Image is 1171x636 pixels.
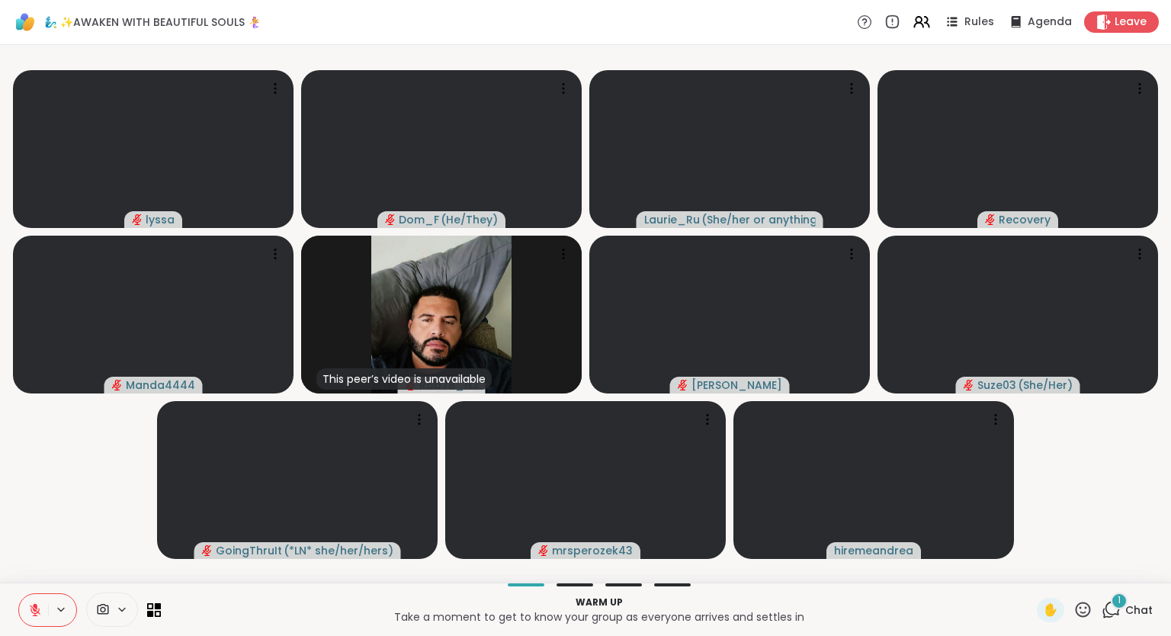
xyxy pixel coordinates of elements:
span: audio-muted [678,380,688,390]
img: Rob78_NJ [371,236,512,393]
span: hiremeandrea [834,543,913,558]
span: Recovery [999,212,1051,227]
span: 🧞‍♂️ ✨AWAKEN WITH BEAUTIFUL SOULS 🧜‍♀️ [44,14,261,30]
span: Dom_F [399,212,439,227]
span: audio-muted [985,214,996,225]
p: Take a moment to get to know your group as everyone arrives and settles in [170,609,1028,625]
span: Agenda [1028,14,1072,30]
span: 1 [1118,594,1121,607]
img: ShareWell Logomark [12,9,38,35]
span: Laurie_Ru [644,212,700,227]
span: audio-muted [538,545,549,556]
span: audio-muted [385,214,396,225]
span: audio-muted [132,214,143,225]
span: ✋ [1043,601,1058,619]
span: lyssa [146,212,175,227]
span: Suze03 [977,377,1016,393]
span: audio-muted [964,380,974,390]
span: mrsperozek43 [552,543,633,558]
span: Manda4444 [126,377,195,393]
span: audio-muted [112,380,123,390]
span: ( She/her or anything else ) [701,212,816,227]
span: ( *LN* she/her/hers ) [284,543,393,558]
p: Warm up [170,596,1028,609]
span: Leave [1115,14,1147,30]
span: Rules [964,14,994,30]
span: audio-muted [202,545,213,556]
span: Chat [1125,602,1153,618]
span: ( She/Her ) [1018,377,1073,393]
div: This peer’s video is unavailable [316,368,492,390]
span: ( He/They ) [441,212,498,227]
span: [PERSON_NAME] [691,377,782,393]
span: GoingThruIt [216,543,282,558]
